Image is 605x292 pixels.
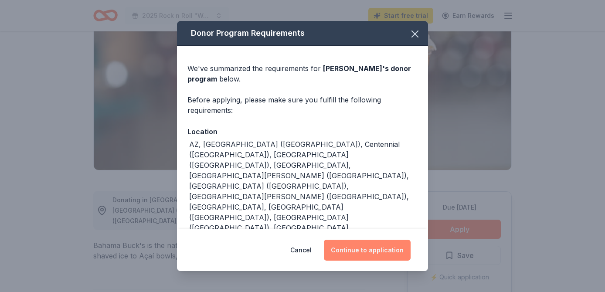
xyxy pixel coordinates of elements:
[324,240,411,261] button: Continue to application
[187,95,418,115] div: Before applying, please make sure you fulfill the following requirements:
[290,240,312,261] button: Cancel
[189,139,418,265] div: AZ, [GEOGRAPHIC_DATA] ([GEOGRAPHIC_DATA]), Centennial ([GEOGRAPHIC_DATA]), [GEOGRAPHIC_DATA] ([GE...
[187,126,418,137] div: Location
[187,63,418,84] div: We've summarized the requirements for below.
[177,21,428,46] div: Donor Program Requirements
